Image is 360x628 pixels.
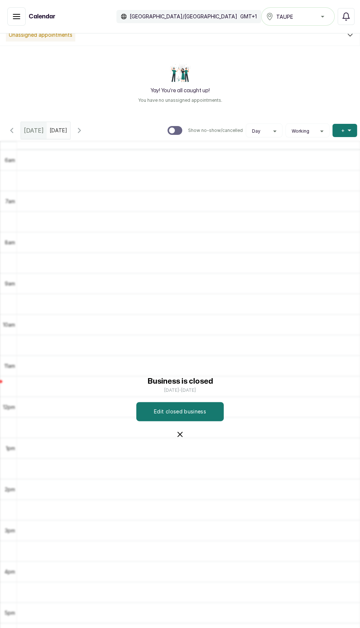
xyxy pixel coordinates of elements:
[252,128,260,134] span: Day
[341,127,345,134] span: +
[261,7,335,26] button: TAUPE
[136,402,224,421] button: Edit closed business
[151,87,210,94] h2: Yay! You’re all caught up!
[6,28,75,42] p: Unassigned appointments
[289,128,326,134] button: Working
[21,122,47,139] div: [DATE]
[138,97,222,103] p: You have no unassigned appointments.
[240,13,257,20] p: GMT+1
[249,128,279,134] button: Day
[332,124,357,137] button: +
[292,128,309,134] span: Working
[130,13,237,20] p: [GEOGRAPHIC_DATA]/[GEOGRAPHIC_DATA]
[24,126,44,135] span: [DATE]
[120,387,240,393] p: [DATE] - [DATE]
[29,12,55,21] h1: Calendar
[147,376,213,387] h1: Business is closed
[188,128,243,133] p: Show no-show/cancelled
[276,13,293,21] span: TAUPE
